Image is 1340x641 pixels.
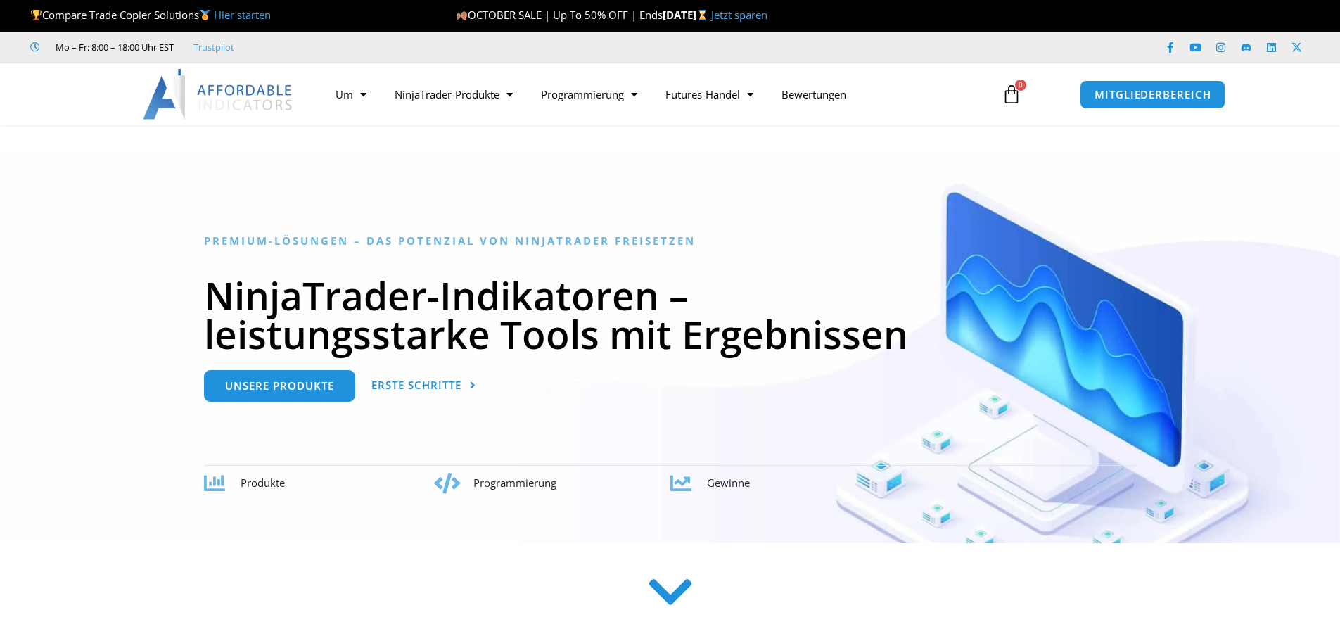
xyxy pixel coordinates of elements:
font: NinjaTrader-Indikatoren – [204,269,689,322]
a: Trustpilot [193,39,234,56]
font: Gewinne [707,476,750,490]
font: Mo – Fr: 8:00 – 18:00 Uhr EST [56,41,174,53]
img: LogoAI | Erschwingliche Indikatoren – NinjaTrader [143,69,294,120]
font: leistungsstarke Tools mit Ergebnissen [204,307,908,360]
a: Um [321,78,381,110]
a: Unsere Produkte [204,370,355,402]
span: Compare Trade Copier Solutions [30,8,271,22]
font: Erste Schritte [371,378,461,392]
font: Unsere Produkte [225,379,334,393]
a: Programmierung [527,78,651,110]
img: 🏆 [31,10,42,20]
a: MITGLIEDERBEREICH [1080,80,1225,109]
font: Trustpilot [193,41,234,53]
font: MITGLIEDERBEREICH [1095,87,1211,101]
a: Futures-Handel [651,78,767,110]
strong: [DATE] [663,8,711,22]
a: Erste Schritte [371,370,476,402]
font: NinjaTrader-Produkte [395,87,499,101]
a: Jetzt sparen [711,8,767,22]
img: ⌛ [697,10,708,20]
img: 🥇 [200,10,210,20]
font: Programmierung [473,476,556,490]
a: NinjaTrader-Produkte [381,78,527,110]
a: Bewertungen [767,78,860,110]
font: Produkte [241,476,285,490]
font: Futures-Handel [665,87,740,101]
span: OCTOBER SALE | Up To 50% OFF | Ends [456,8,663,22]
img: 🍂 [457,10,467,20]
font: Premium-Lösungen – Das Potenzial von NinjaTrader freisetzen [204,234,696,248]
font: Um [336,87,353,101]
font: Programmierung [541,87,624,101]
font: Bewertungen [781,87,846,101]
nav: Speisekarte [321,78,985,110]
a: Hier starten [214,8,271,22]
font: 0 [1019,80,1023,89]
a: 0 [981,74,1042,115]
